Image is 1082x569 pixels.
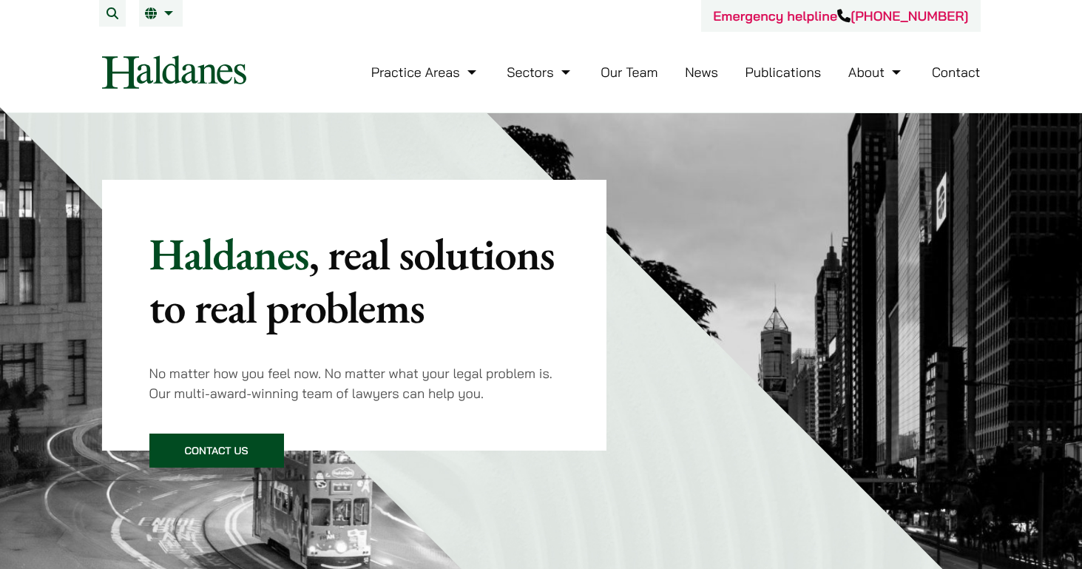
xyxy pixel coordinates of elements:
[149,363,560,403] p: No matter how you feel now. No matter what your legal problem is. Our multi-award-winning team of...
[932,64,981,81] a: Contact
[102,55,246,89] img: Logo of Haldanes
[848,64,905,81] a: About
[371,64,480,81] a: Practice Areas
[149,434,284,468] a: Contact Us
[145,7,177,19] a: EN
[601,64,657,81] a: Our Team
[149,227,560,334] p: Haldanes
[745,64,822,81] a: Publications
[149,225,555,336] mark: , real solutions to real problems
[507,64,573,81] a: Sectors
[713,7,968,24] a: Emergency helpline[PHONE_NUMBER]
[685,64,718,81] a: News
